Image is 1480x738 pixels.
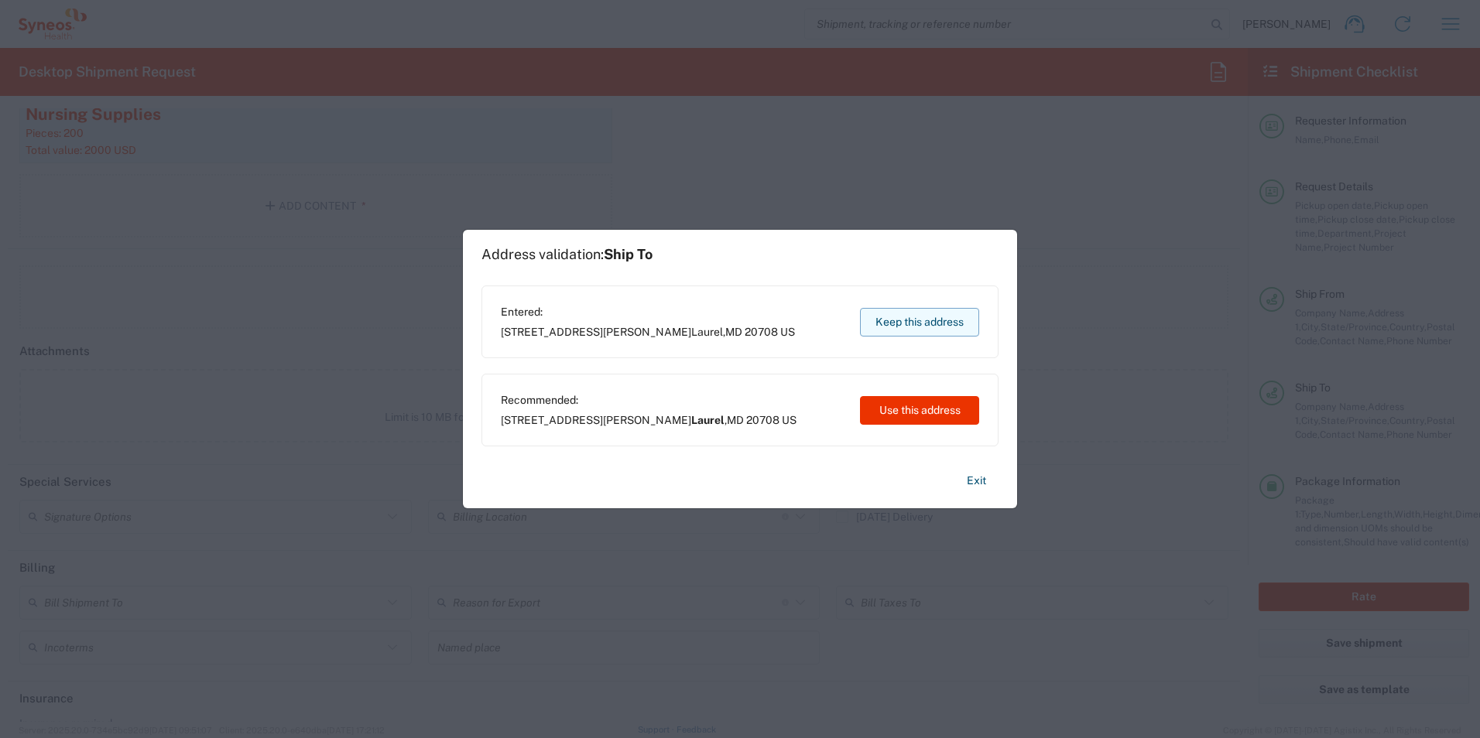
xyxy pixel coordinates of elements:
[501,325,795,339] span: [STREET_ADDRESS][PERSON_NAME] ,
[860,308,979,337] button: Keep this address
[746,414,779,426] span: 20708
[954,467,999,494] button: Exit
[782,414,797,426] span: US
[501,305,795,319] span: Entered:
[727,414,744,426] span: MD
[501,393,797,407] span: Recommended:
[691,326,723,338] span: Laurel
[745,326,778,338] span: 20708
[501,413,797,427] span: [STREET_ADDRESS][PERSON_NAME] ,
[691,414,725,426] span: Laurel
[725,326,742,338] span: MD
[604,246,653,262] span: Ship To
[780,326,795,338] span: US
[860,396,979,425] button: Use this address
[481,246,653,263] h1: Address validation:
